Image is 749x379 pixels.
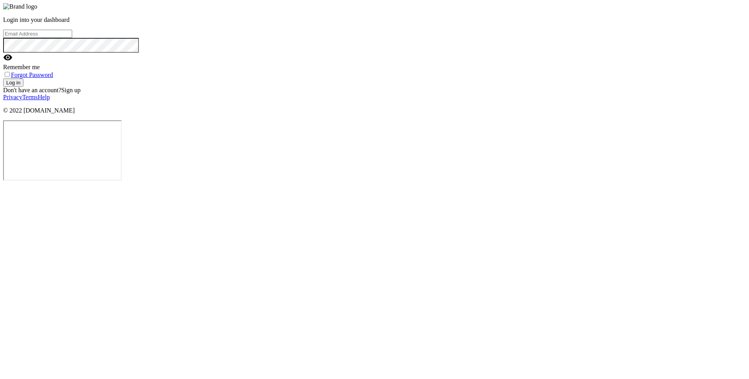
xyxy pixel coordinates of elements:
[38,94,50,100] a: Help
[3,79,23,87] button: Log in
[5,72,10,77] input: Remember me
[3,30,72,38] input: Email Address
[3,64,167,71] div: Remember me
[3,53,12,62] span: visibility
[3,3,37,10] img: Brand logo
[61,87,80,93] a: Sign up
[3,16,167,23] p: Login into your dashboard
[22,94,38,100] a: Terms
[3,87,746,94] div: Don't have an account?
[6,80,20,86] span: Log in
[3,107,746,114] p: © 2022 [DOMAIN_NAME]
[3,94,22,100] a: Privacy
[11,72,53,78] a: Forgot Password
